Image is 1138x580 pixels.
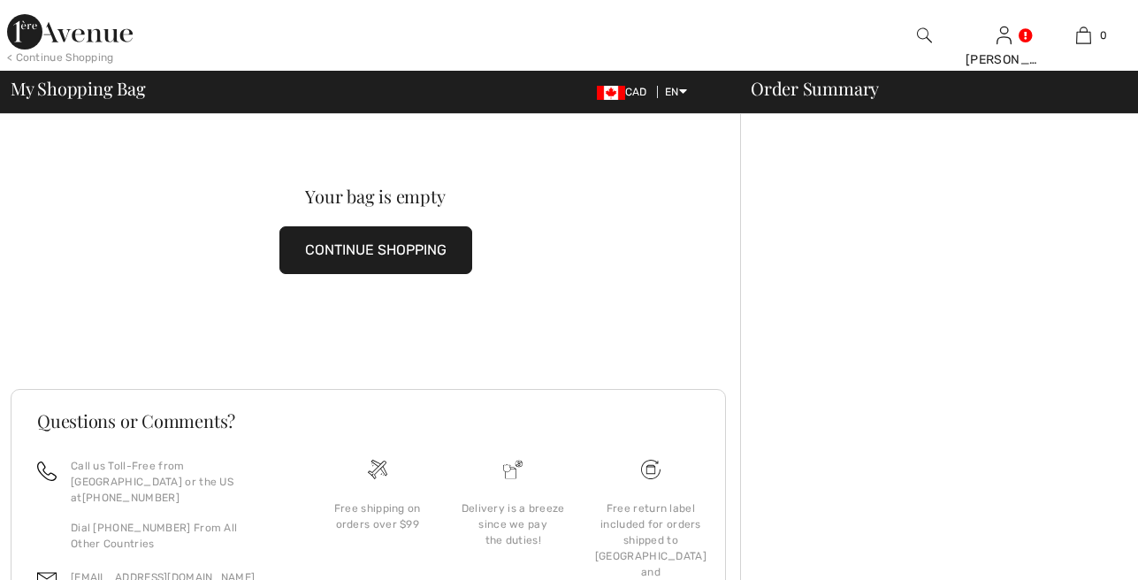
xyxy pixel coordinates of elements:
[37,462,57,481] img: call
[966,50,1043,69] div: [PERSON_NAME]
[71,520,288,552] p: Dial [PHONE_NUMBER] From All Other Countries
[503,460,523,479] img: Delivery is a breeze since we pay the duties!
[917,25,932,46] img: search the website
[997,27,1012,43] a: Sign In
[641,460,661,479] img: Free shipping on orders over $99
[1045,25,1123,46] a: 0
[7,50,114,65] div: < Continue Shopping
[997,25,1012,46] img: My Info
[82,492,179,504] a: [PHONE_NUMBER]
[37,412,699,430] h3: Questions or Comments?
[7,14,133,50] img: 1ère Avenue
[459,500,566,548] div: Delivery is a breeze since we pay the duties!
[47,187,704,205] div: Your bag is empty
[597,86,654,98] span: CAD
[729,80,1127,97] div: Order Summary
[279,226,472,274] button: CONTINUE SHOPPING
[11,80,146,97] span: My Shopping Bag
[665,86,687,98] span: EN
[368,460,387,479] img: Free shipping on orders over $99
[1076,25,1091,46] img: My Bag
[324,500,431,532] div: Free shipping on orders over $99
[597,86,625,100] img: Canadian Dollar
[1100,27,1107,43] span: 0
[71,458,288,506] p: Call us Toll-Free from [GEOGRAPHIC_DATA] or the US at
